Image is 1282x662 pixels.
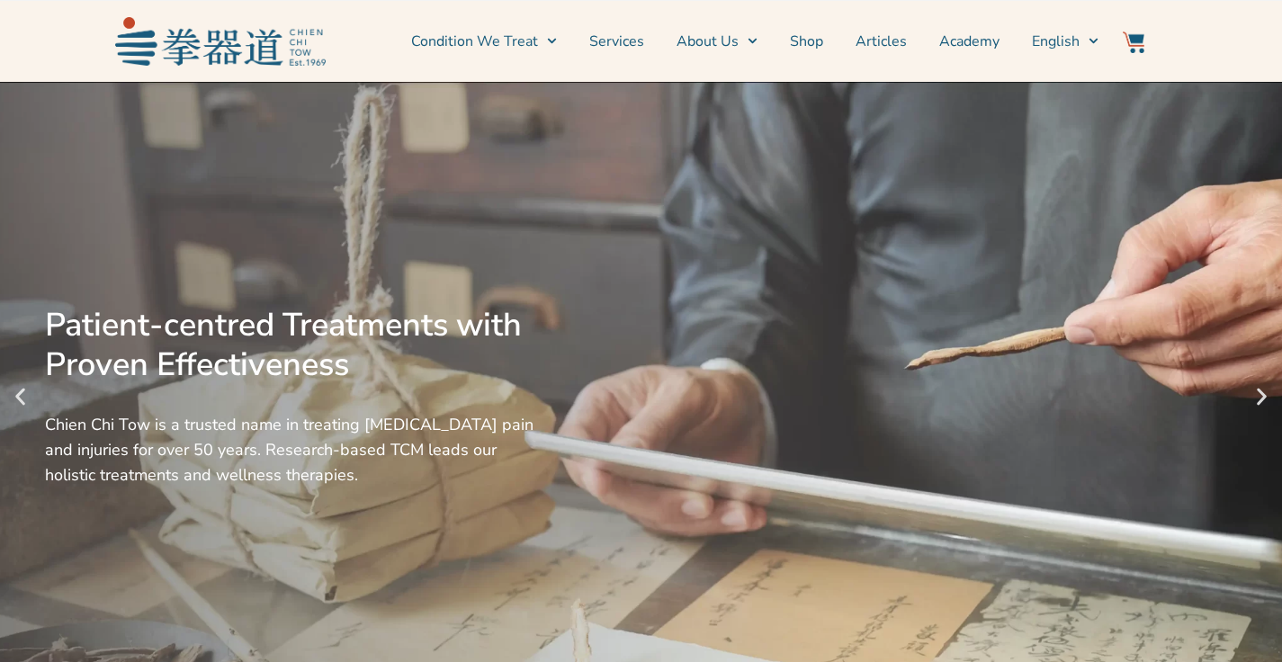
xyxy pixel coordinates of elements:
[677,19,758,64] a: About Us
[45,306,533,385] div: Patient-centred Treatments with Proven Effectiveness
[1032,19,1098,64] a: English
[335,19,1099,64] nav: Menu
[45,412,533,488] div: Chien Chi Tow is a trusted name in treating [MEDICAL_DATA] pain and injuries for over 50 years. R...
[790,19,823,64] a: Shop
[1123,31,1144,53] img: Website Icon-03
[9,386,31,408] div: Previous slide
[1251,386,1273,408] div: Next slide
[1032,31,1080,52] span: English
[589,19,644,64] a: Services
[939,19,1000,64] a: Academy
[856,19,907,64] a: Articles
[411,19,557,64] a: Condition We Treat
